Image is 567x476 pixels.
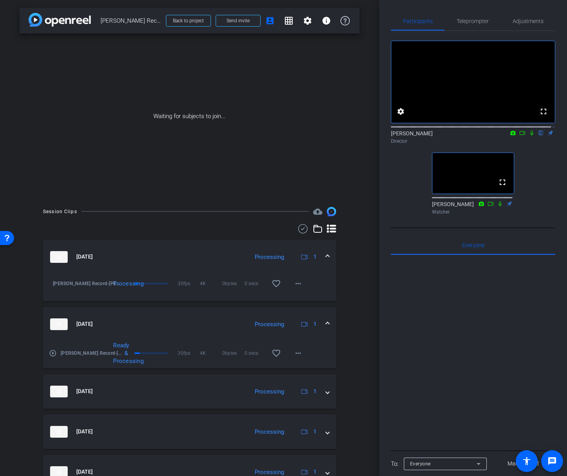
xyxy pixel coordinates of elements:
[396,107,405,116] mat-icon: settings
[76,428,93,436] span: [DATE]
[536,129,546,136] mat-icon: flip
[265,16,275,25] mat-icon: account_box
[272,348,281,358] mat-icon: favorite_border
[20,34,360,199] div: Waiting for subjects to join...
[313,428,317,436] span: 1
[216,15,261,27] button: Send invite
[313,387,317,395] span: 1
[547,456,557,466] mat-icon: message
[272,279,281,288] mat-icon: favorite_border
[43,341,336,368] div: thumb-nail[DATE]Processing1
[391,129,555,145] div: [PERSON_NAME]
[109,341,132,365] div: Ready & Processing
[178,280,200,287] span: 30fps
[50,426,68,438] img: thumb-nail
[313,253,317,261] span: 1
[498,178,507,187] mat-icon: fullscreen
[313,468,317,476] span: 1
[50,318,68,330] img: thumb-nail
[245,280,267,287] span: 0 secs
[61,349,122,357] span: [PERSON_NAME] Record-[PERSON_NAME] Torres1-2025-09-26-11-19-42-726-0
[43,374,336,409] mat-expansion-panel-header: thumb-nail[DATE]Processing1
[43,307,336,341] mat-expansion-panel-header: thumb-nail[DATE]Processing1
[245,349,267,357] span: 0 secs
[491,457,556,471] button: Mark all read
[50,251,68,263] img: thumb-nail
[303,16,312,25] mat-icon: settings
[53,280,122,287] span: [PERSON_NAME] Record-[PERSON_NAME] Torres1-2025-09-26-11-22-12-857-0
[313,320,317,328] span: 1
[50,386,68,397] img: thumb-nail
[284,16,293,25] mat-icon: grid_on
[432,200,514,216] div: [PERSON_NAME]
[391,138,555,145] div: Director
[29,13,91,27] img: app-logo
[293,348,303,358] mat-icon: more_horiz
[403,18,433,24] span: Participants
[200,280,222,287] span: 4K
[227,18,250,24] span: Send invite
[166,15,211,27] button: Back to project
[457,18,489,24] span: Teleprompter
[43,415,336,449] mat-expansion-panel-header: thumb-nail[DATE]Processing1
[539,107,548,116] mat-icon: fullscreen
[391,460,398,469] div: To:
[222,349,245,357] span: 0bytes
[251,320,288,329] div: Processing
[43,208,77,216] div: Session Clips
[76,387,93,395] span: [DATE]
[293,279,303,288] mat-icon: more_horiz
[327,207,336,216] img: Session clips
[513,18,544,24] span: Adjustments
[251,253,288,262] div: Processing
[508,460,539,468] span: Mark all read
[462,242,484,248] span: Everyone
[313,207,322,216] span: Destinations for your clips
[43,274,336,301] div: thumb-nail[DATE]Processing1
[76,320,93,328] span: [DATE]
[410,461,431,467] span: Everyone
[322,16,331,25] mat-icon: info
[43,240,336,274] mat-expansion-panel-header: thumb-nail[DATE]Processing1
[178,349,200,357] span: 30fps
[76,468,93,476] span: [DATE]
[251,428,288,436] div: Processing
[222,280,245,287] span: 0bytes
[109,280,132,287] div: Processing
[49,349,57,357] mat-icon: play_circle_outline
[251,387,288,396] div: Processing
[432,208,514,216] div: Watcher
[76,253,93,261] span: [DATE]
[173,18,204,23] span: Back to project
[101,13,161,29] span: [PERSON_NAME] Record
[313,207,322,216] mat-icon: cloud_upload
[522,456,531,466] mat-icon: accessibility
[200,349,222,357] span: 4K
